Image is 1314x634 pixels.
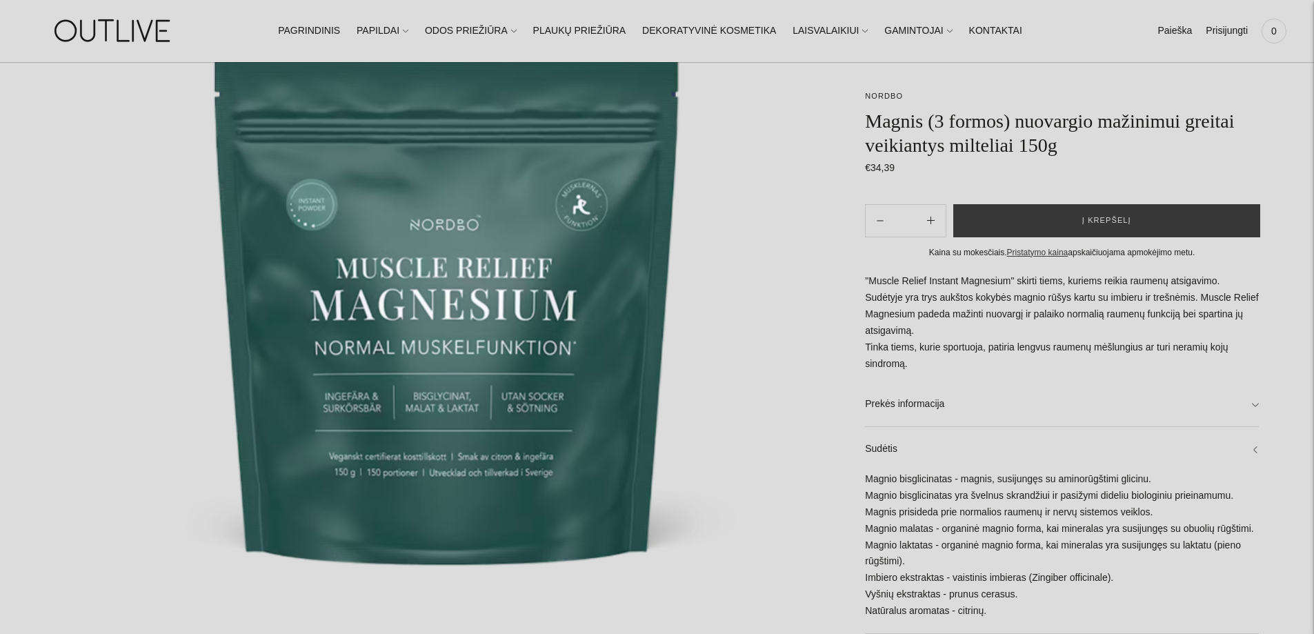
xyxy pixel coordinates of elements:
img: OUTLIVE [28,7,200,55]
button: Į krepšelį [953,204,1260,237]
button: Subtract product quantity [916,204,946,237]
a: NORDBO [865,92,903,100]
a: Pristatymo kaina [1007,248,1068,257]
a: Prisijungti [1206,16,1248,46]
a: PLAUKŲ PRIEŽIŪRA [533,16,626,46]
a: ODOS PRIEŽIŪRA [425,16,517,46]
div: Magnio bisglicinatas - magnis, susijungęs su aminorūgštimi glicinu. Magnio bisglicinatas yra švel... [865,471,1259,633]
a: PAGRINDINIS [278,16,340,46]
span: €34,39 [865,162,895,173]
div: Kaina su mokesčiais. apskaičiuojama apmokėjimo metu. [865,246,1259,260]
a: DEKORATYVINĖ KOSMETIKA [642,16,776,46]
span: 0 [1264,21,1284,41]
a: Sudėtis [865,427,1259,471]
a: KONTAKTAI [969,16,1022,46]
span: Į krepšelį [1082,214,1131,228]
input: Product quantity [895,210,915,230]
a: GAMINTOJAI [884,16,952,46]
a: PAPILDAI [357,16,408,46]
a: LAISVALAIKIUI [793,16,868,46]
a: 0 [1262,16,1286,46]
a: Prekės informacija [865,382,1259,426]
a: Paieška [1157,16,1192,46]
button: Add product quantity [866,204,895,237]
p: "Muscle Relief Instant Magnesium" skirti tiems, kuriems reikia raumenų atsigavimo. Sudėtyje yra t... [865,273,1259,373]
h1: Magnis (3 formos) nuovargio mažinimui greitai veikiantys milteliai 150g [865,109,1259,157]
